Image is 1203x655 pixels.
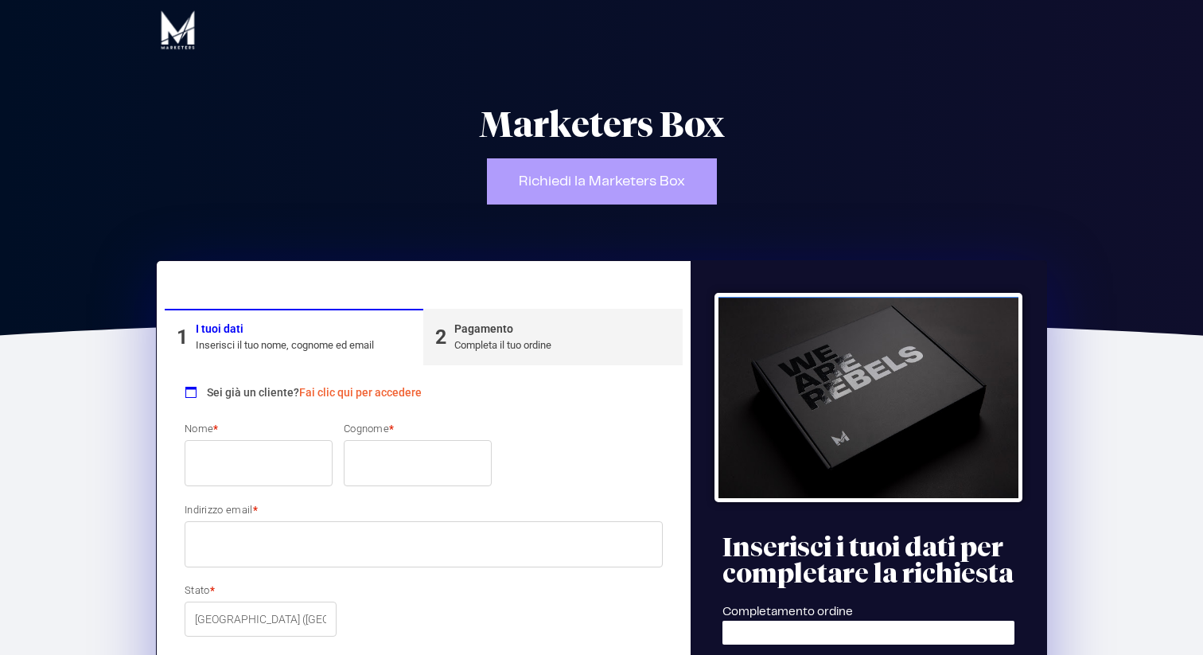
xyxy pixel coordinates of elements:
[487,158,717,205] a: Richiedi la Marketers Box
[299,386,422,399] a: Fai clic qui per accedere
[435,322,446,353] div: 2
[196,337,374,353] div: Inserisci il tuo nome, cognome ed email
[185,423,333,434] label: Nome
[185,373,663,406] div: Sei già un cliente?
[734,621,762,645] span: 80%
[185,505,663,515] label: Indirizzo email
[344,423,492,434] label: Cognome
[165,309,423,365] a: 1I tuoi datiInserisci il tuo nome, cognome ed email
[519,174,685,189] span: Richiedi la Marketers Box
[315,107,888,142] h2: Marketers Box
[196,321,374,337] div: I tuoi dati
[177,322,188,353] div: 1
[185,585,337,595] label: Stato
[423,309,682,365] a: 2PagamentoCompleta il tuo ordine
[454,321,551,337] div: Pagamento
[722,534,1038,587] h2: Inserisci i tuoi dati per completare la richiesta
[722,606,853,618] span: Completamento ordine
[454,337,551,353] div: Completa il tuo ordine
